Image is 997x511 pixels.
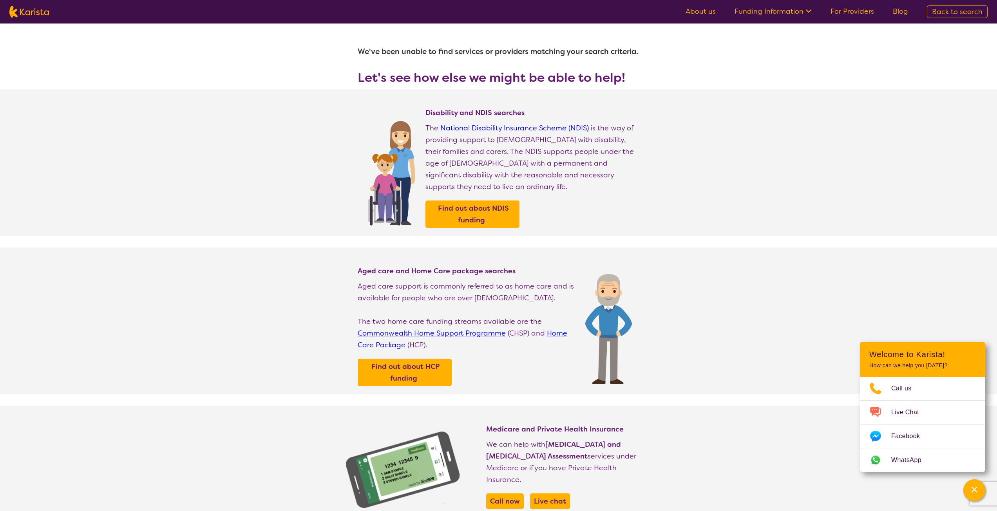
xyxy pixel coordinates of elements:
a: For Providers [831,7,874,16]
b: Find out about HCP funding [371,362,440,383]
span: Call us [891,383,921,394]
div: Channel Menu [860,342,985,472]
a: Web link opens in a new tab. [860,448,985,472]
h4: Disability and NDIS searches [425,108,640,117]
span: WhatsApp [891,454,931,466]
a: Funding Information [735,7,812,16]
a: Blog [893,7,908,16]
p: The two home care funding streams available are the (CHSP) and (HCP). [358,316,577,351]
button: Channel Menu [963,479,985,501]
p: We can help with services under Medicare or if you have Private Health Insurance. [486,439,640,486]
p: The is the way of providing support to [DEMOGRAPHIC_DATA] with disability, their families and car... [425,122,640,193]
b: [MEDICAL_DATA] and [MEDICAL_DATA] Assessment [486,440,621,461]
a: Find out about HCP funding [360,361,450,384]
img: Find Age care and home care package services and providers [585,274,632,384]
b: Call now [490,497,520,506]
img: Find NDIS and Disability services and providers [344,431,461,509]
p: How can we help you [DATE]? [869,362,976,369]
a: National Disability Insurance Scheme (NDIS) [440,123,589,133]
span: Facebook [891,430,929,442]
a: About us [686,7,716,16]
a: Commonwealth Home Support Programme [358,329,506,338]
h2: Welcome to Karista! [869,350,976,359]
a: Find out about NDIS funding [427,202,517,226]
ul: Choose channel [860,377,985,472]
p: Aged care support is commonly referred to as home care and is available for people who are over [... [358,280,577,304]
a: Back to search [927,5,988,18]
img: Find NDIS and Disability services and providers [366,116,418,226]
span: Back to search [932,7,983,16]
img: Karista logo [9,6,49,18]
a: Live chat [532,495,568,507]
h1: We've been unable to find services or providers matching your search criteria. [358,42,640,61]
b: Live chat [534,497,566,506]
span: Live Chat [891,406,928,418]
h4: Aged care and Home Care package searches [358,266,577,276]
h3: Let's see how else we might be able to help! [358,70,640,85]
a: Call now [488,495,522,507]
b: Find out about NDIS funding [438,204,509,225]
h4: Medicare and Private Health Insurance [486,424,640,434]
